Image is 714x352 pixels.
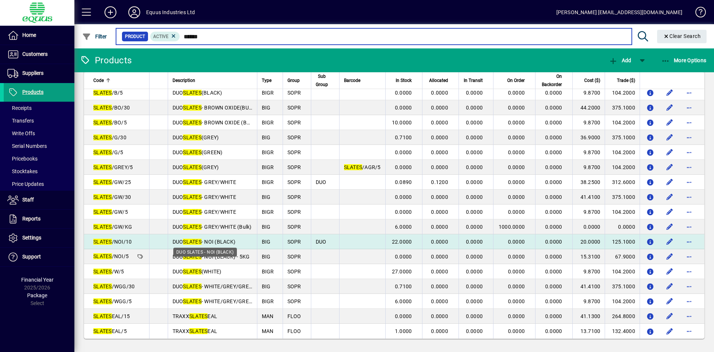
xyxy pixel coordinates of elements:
span: /GW/30 [93,194,131,200]
a: Knowledge Base [690,1,705,26]
span: DUO - GREY/WHITE (Bulk) [173,224,252,230]
span: BIG [262,254,271,260]
em: SLATES [183,120,202,126]
a: Reports [4,210,74,228]
span: SOPR [287,283,301,289]
button: More options [683,280,695,292]
span: DUO (WHITE) [173,269,222,275]
button: More options [683,266,695,278]
em: SLATES [183,149,202,155]
span: 0.0000 [545,269,562,275]
span: Description [173,76,195,85]
span: 0.0000 [466,134,483,140]
span: 0.0000 [508,120,525,126]
span: 0.0000 [508,149,525,155]
em: SLATES [183,254,202,260]
button: Edit [664,266,676,278]
em: SLATES [93,105,112,111]
em: SLATES [183,209,202,215]
span: 0.0000 [395,194,412,200]
span: Group [287,76,300,85]
span: 0.0000 [431,209,448,215]
em: SLATES [93,149,112,155]
span: /GW/5 [93,209,128,215]
span: In Stock [396,76,412,85]
button: Edit [664,206,676,218]
td: 0.0000 [605,219,640,234]
span: SOPR [287,269,301,275]
span: Price Updates [7,181,44,187]
span: BIGR [262,90,274,96]
td: 15.3100 [572,249,605,264]
button: Edit [664,236,676,248]
div: Type [262,76,278,85]
td: 9.8700 [572,115,605,130]
span: 0.0000 [508,164,525,170]
span: DUO [316,179,327,185]
button: Profile [122,6,146,19]
button: Edit [664,87,676,99]
span: /WGG/30 [93,283,135,289]
a: Price Updates [4,178,74,190]
span: On Backorder [540,72,562,89]
span: Cost ($) [584,76,600,85]
em: SLATES [93,134,112,140]
span: 0.0000 [545,164,562,170]
em: SLATES [183,134,202,140]
span: Financial Year [21,277,54,283]
button: Edit [664,161,676,173]
span: 0.0000 [395,254,412,260]
span: Pricebooks [7,156,38,162]
span: 0.0000 [431,269,448,275]
span: 0.7100 [395,283,412,289]
span: 0.0000 [545,105,562,111]
span: Suppliers [22,70,44,76]
span: /BO/5 [93,120,127,126]
span: BIG [262,194,271,200]
span: In Transit [464,76,483,85]
td: 104.2000 [605,294,640,309]
span: 0.0000 [508,209,525,215]
span: 0.0000 [466,149,483,155]
td: 9.8700 [572,160,605,175]
span: 0.0000 [508,254,525,260]
a: Support [4,248,74,266]
span: SOPR [287,194,301,200]
span: 0.0000 [466,254,483,260]
td: 375.1000 [605,279,640,294]
span: 0.0000 [395,105,412,111]
button: More Options [659,54,708,67]
span: /G/30 [93,134,126,140]
a: Suppliers [4,64,74,83]
button: More options [683,325,695,337]
button: Add [99,6,122,19]
em: SLATES [93,239,112,245]
div: Code [93,76,145,85]
span: 0.0000 [466,120,483,126]
button: More options [683,295,695,307]
span: Product [125,33,145,40]
span: 0.0000 [466,224,483,230]
span: 0.0000 [508,269,525,275]
div: In Stock [390,76,419,85]
td: 9.8700 [572,294,605,309]
em: SLATES [183,298,202,304]
span: DUO - BROWN OXIDE (BURGUNDY) [173,120,273,126]
span: 0.0000 [545,254,562,260]
span: Customers [22,51,48,57]
td: 9.8700 [572,85,605,100]
button: More options [683,310,695,322]
td: 36.9000 [572,130,605,145]
span: 0.0000 [466,283,483,289]
span: /BO/30 [93,105,130,111]
a: Pricebooks [4,152,74,165]
em: SLATES [183,90,202,96]
span: 0.0000 [431,105,448,111]
span: More Options [661,57,707,63]
span: /GREY/5 [93,164,133,170]
span: 0.0000 [466,194,483,200]
span: 0.0890 [395,179,412,185]
span: Receipts [7,105,32,111]
span: DUO - GREY/WHITE [173,209,236,215]
button: More options [683,161,695,173]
